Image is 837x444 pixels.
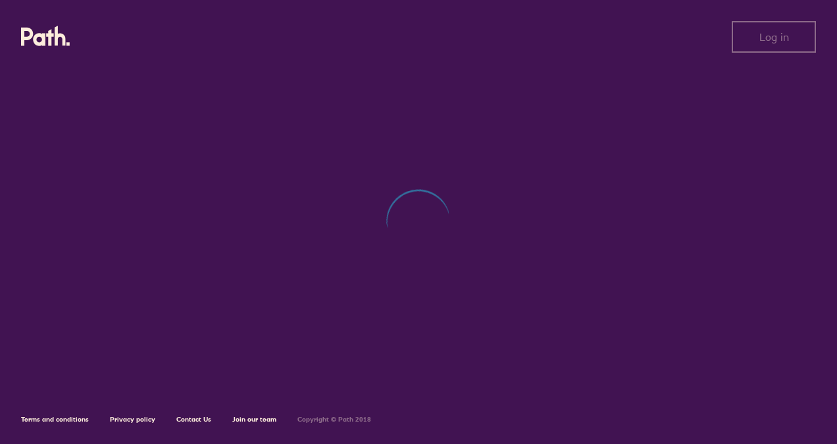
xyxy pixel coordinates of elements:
a: Join our team [232,415,276,424]
h6: Copyright © Path 2018 [297,416,371,424]
a: Terms and conditions [21,415,89,424]
a: Contact Us [176,415,211,424]
a: Privacy policy [110,415,155,424]
button: Log in [732,21,816,53]
span: Log in [759,31,789,43]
